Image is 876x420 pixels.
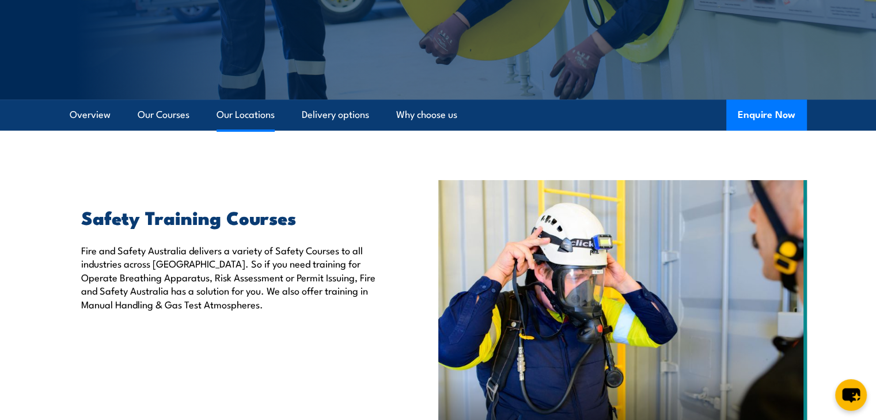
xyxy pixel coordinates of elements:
h2: Safety Training Courses [81,209,385,225]
a: Overview [70,100,111,130]
a: Our Locations [217,100,275,130]
p: Fire and Safety Australia delivers a variety of Safety Courses to all industries across [GEOGRAPH... [81,243,385,311]
button: Enquire Now [726,100,807,131]
a: Why choose us [396,100,457,130]
a: Our Courses [138,100,189,130]
button: chat-button [835,379,867,411]
a: Delivery options [302,100,369,130]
